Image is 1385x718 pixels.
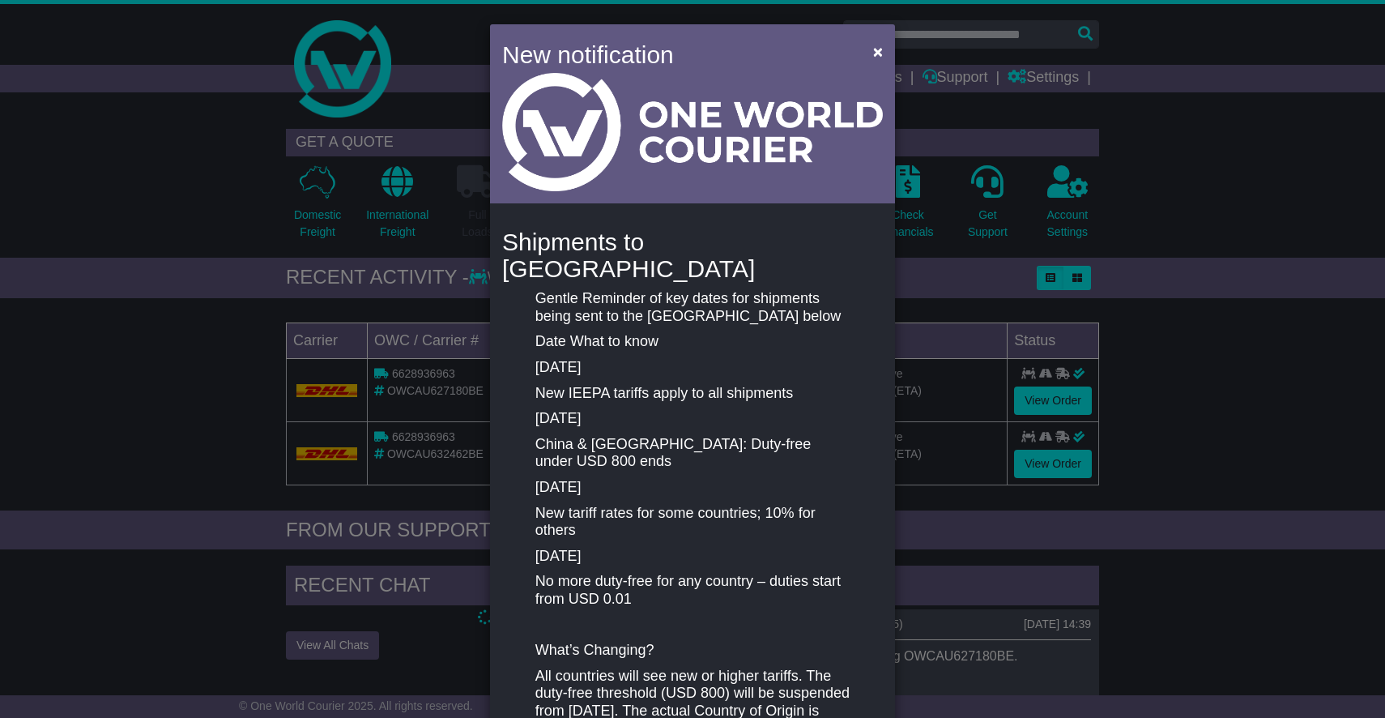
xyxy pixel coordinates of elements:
p: New tariff rates for some countries; 10% for others [535,505,850,540]
button: Close [865,35,891,68]
h4: Shipments to [GEOGRAPHIC_DATA] [502,229,883,282]
p: Gentle Reminder of key dates for shipments being sent to the [GEOGRAPHIC_DATA] below [535,290,850,325]
p: [DATE] [535,548,850,566]
img: Light [502,73,883,191]
p: New IEEPA tariffs apply to all shipments [535,385,850,403]
p: What’s Changing? [535,642,850,660]
p: Date What to know [535,333,850,351]
h4: New notification [502,36,850,73]
span: × [873,42,883,61]
p: No more duty-free for any country – duties start from USD 0.01 [535,573,850,608]
p: [DATE] [535,359,850,377]
p: [DATE] [535,479,850,497]
p: China & [GEOGRAPHIC_DATA]: Duty-free under USD 800 ends [535,436,850,471]
p: [DATE] [535,410,850,428]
